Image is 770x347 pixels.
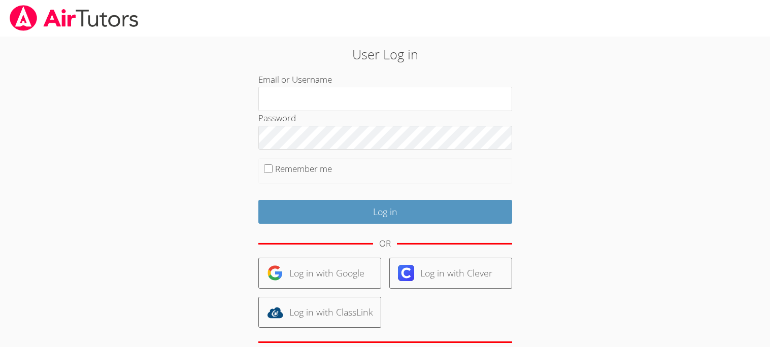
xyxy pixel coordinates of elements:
img: airtutors_banner-c4298cdbf04f3fff15de1276eac7730deb9818008684d7c2e4769d2f7ddbe033.png [9,5,140,31]
a: Log in with Google [258,258,381,289]
img: clever-logo-6eab21bc6e7a338710f1a6ff85c0baf02591cd810cc4098c63d3a4b26e2feb20.svg [398,265,414,281]
div: OR [379,236,391,251]
h2: User Log in [177,45,593,64]
img: classlink-logo-d6bb404cc1216ec64c9a2012d9dc4662098be43eaf13dc465df04b49fa7ab582.svg [267,304,283,321]
a: Log in with Clever [389,258,512,289]
a: Log in with ClassLink [258,297,381,328]
label: Password [258,112,296,124]
label: Remember me [275,163,332,175]
input: Log in [258,200,512,224]
img: google-logo-50288ca7cdecda66e5e0955fdab243c47b7ad437acaf1139b6f446037453330a.svg [267,265,283,281]
label: Email or Username [258,74,332,85]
